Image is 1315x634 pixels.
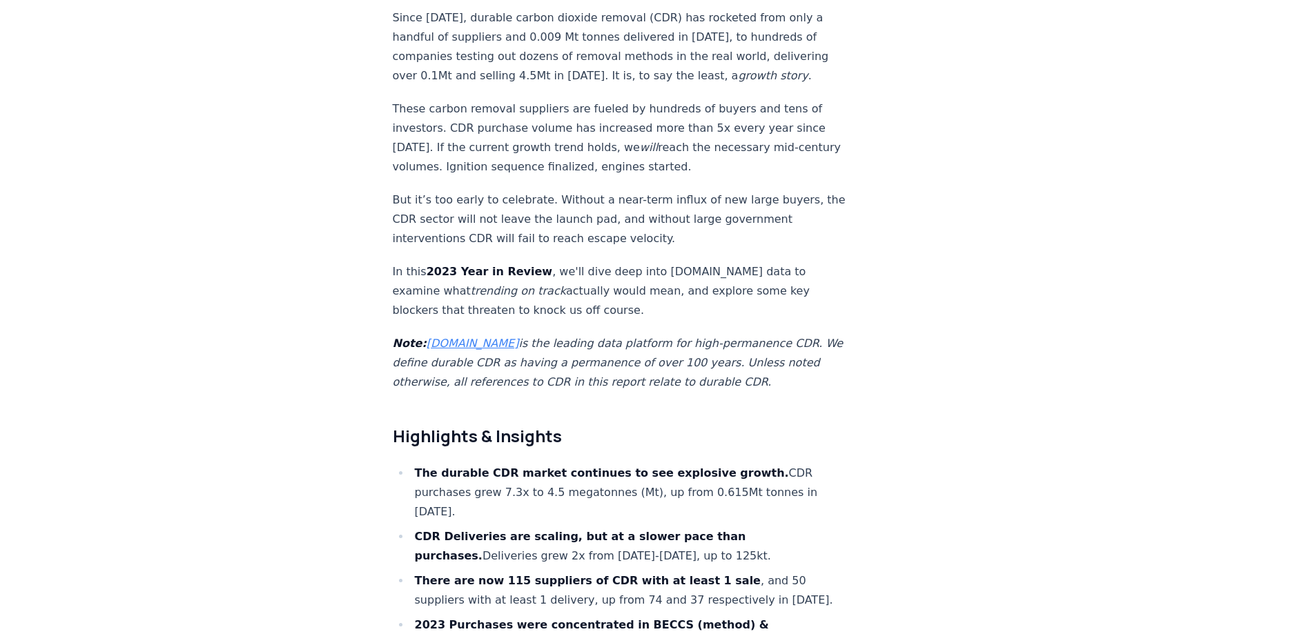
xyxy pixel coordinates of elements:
[411,571,850,610] li: , and 50 suppliers with at least 1 delivery, up from 74 and 37 respectively in [DATE].
[411,527,850,566] li: Deliveries grew 2x from [DATE]-[DATE], up to 125kt.
[411,464,850,522] li: CDR purchases grew 7.3x to 4.5 megatonnes (Mt), up from 0.615Mt tonnes in [DATE].
[738,69,808,82] em: growth story
[393,99,850,177] p: These carbon removal suppliers are fueled by hundreds of buyers and tens of investors. CDR purcha...
[415,574,761,587] strong: There are now 115 suppliers of CDR with at least 1 sale
[393,8,850,86] p: Since [DATE], durable carbon dioxide removal (CDR) has rocketed from only a handful of suppliers ...
[471,284,566,297] em: trending on track
[427,337,519,350] a: [DOMAIN_NAME]
[393,262,850,320] p: In this , we'll dive deep into [DOMAIN_NAME] data to examine what actually would mean, and explor...
[415,466,789,479] strong: The durable CDR market continues to see explosive growth.
[640,141,658,154] em: will
[415,530,746,562] strong: CDR Deliveries are scaling, but at a slower pace than purchases.
[427,265,553,278] strong: 2023 Year in Review
[393,190,850,248] p: But it’s too early to celebrate. Without a near-term influx of new large buyers, the CDR sector w...
[393,425,850,447] h2: Highlights & Insights
[393,337,427,350] strong: Note:
[393,337,844,388] em: is the leading data platform for high-permanence CDR. We define durable CDR as having a permanenc...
